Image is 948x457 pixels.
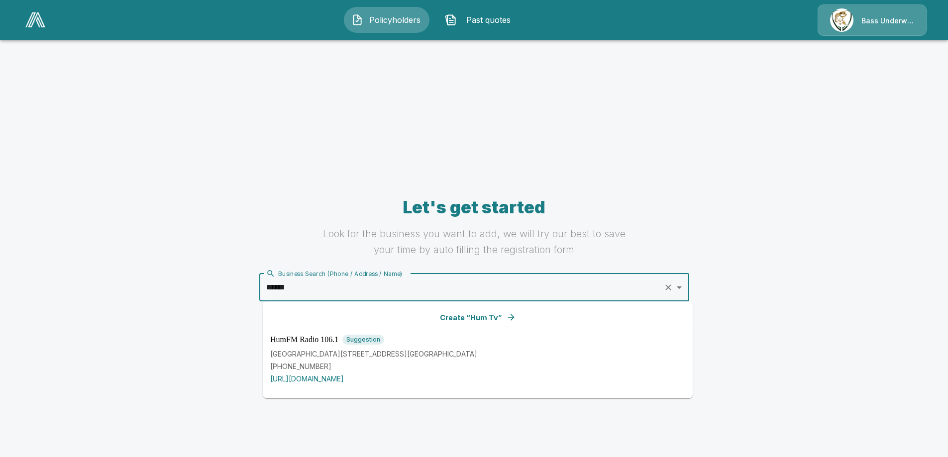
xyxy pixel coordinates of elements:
[270,361,685,371] p: [PHONE_NUMBER]
[440,312,502,323] span: Create “ Hum Tv ”
[437,7,523,33] button: Past quotes IconPast quotes
[266,269,403,278] div: Business Search (Phone / Address / Name)
[342,335,384,345] span: Suggestion
[316,197,632,218] h4: Let's get started
[351,14,363,26] img: Policyholders Icon
[445,14,457,26] img: Past quotes Icon
[270,336,338,344] span: HumFM Radio 106.1
[25,12,45,27] img: AA Logo
[344,7,429,33] button: Policyholders IconPolicyholders
[270,349,685,359] p: [GEOGRAPHIC_DATA][STREET_ADDRESS][GEOGRAPHIC_DATA]
[316,226,632,258] h6: Look for the business you want to add, we will try our best to save your time by auto filling the...
[461,14,516,26] span: Past quotes
[367,14,422,26] span: Policyholders
[270,374,344,383] a: [URL][DOMAIN_NAME]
